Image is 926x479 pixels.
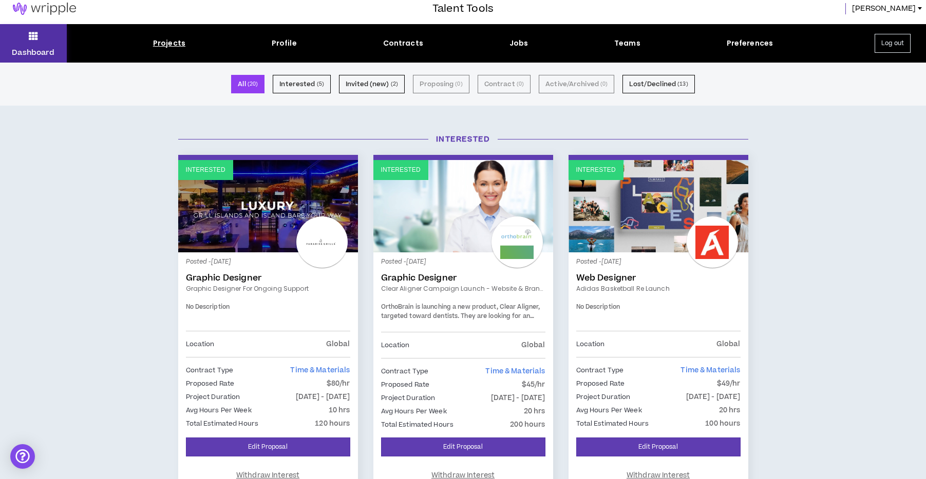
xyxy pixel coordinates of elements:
[373,160,553,252] a: Interested
[727,38,773,49] div: Preferences
[576,284,741,293] a: Adidas Basketball Re Launch
[600,79,608,89] small: ( 0 )
[327,378,350,389] p: $80/hr
[677,79,688,89] small: ( 13 )
[686,391,741,403] p: [DATE] - [DATE]
[622,75,694,93] button: Lost/Declined (13)
[381,165,421,175] p: Interested
[339,75,405,93] button: Invited (new) (2)
[383,38,423,49] div: Contracts
[491,392,545,404] p: [DATE] - [DATE]
[485,366,545,376] span: Time & Materials
[510,419,545,430] p: 200 hours
[521,340,545,351] p: Global
[186,437,350,456] a: Edit Proposal
[10,444,35,469] div: Open Intercom Messenger
[381,284,545,293] a: Clear Aligner Campaign Launch - Website & Brand Strategy
[273,75,331,93] button: Interested (5)
[381,366,429,377] p: Contract Type
[576,418,649,429] p: Total Estimated Hours
[381,257,545,267] p: Posted - [DATE]
[326,338,350,350] p: Global
[186,303,230,311] i: No Description
[381,437,545,456] a: Edit Proposal
[248,79,258,89] small: ( 20 )
[522,379,545,390] p: $45/hr
[381,419,454,430] p: Total Estimated Hours
[524,406,545,417] p: 20 hrs
[186,257,350,267] p: Posted - [DATE]
[186,338,215,350] p: Location
[576,273,741,283] a: Web Designer
[576,365,624,376] p: Contract Type
[329,405,350,416] p: 10 hrs
[705,418,740,429] p: 100 hours
[852,3,916,14] span: [PERSON_NAME]
[717,378,741,389] p: $49/hr
[186,365,234,376] p: Contract Type
[569,160,748,252] a: Interested
[272,38,297,49] div: Profile
[381,392,436,404] p: Project Duration
[171,134,756,145] h3: Interested
[681,365,740,375] span: Time & Materials
[716,338,741,350] p: Global
[875,34,911,53] button: Log out
[186,165,225,175] p: Interested
[539,75,614,93] button: Active/Archived (0)
[576,378,625,389] p: Proposed Rate
[455,79,462,89] small: ( 0 )
[186,273,350,283] a: Graphic Designer
[478,75,531,93] button: Contract (0)
[413,75,469,93] button: Proposing (0)
[576,338,605,350] p: Location
[576,437,741,456] a: Edit Proposal
[381,273,545,283] a: Graphic Designer
[12,47,54,58] p: Dashboard
[315,418,350,429] p: 120 hours
[381,340,410,351] p: Location
[186,418,259,429] p: Total Estimated Hours
[381,379,430,390] p: Proposed Rate
[381,406,447,417] p: Avg Hours Per Week
[432,1,494,16] h3: Talent Tools
[290,365,350,375] span: Time & Materials
[576,391,631,403] p: Project Duration
[186,391,240,403] p: Project Duration
[614,38,640,49] div: Teams
[576,257,741,267] p: Posted - [DATE]
[576,405,642,416] p: Avg Hours Per Week
[296,391,350,403] p: [DATE] - [DATE]
[186,405,252,416] p: Avg Hours Per Week
[178,160,358,252] a: Interested
[576,165,616,175] p: Interested
[391,79,398,89] small: ( 2 )
[186,284,350,293] a: Graphic Designer for Ongoing Support
[576,303,620,311] i: No Description
[517,79,524,89] small: ( 0 )
[719,405,741,416] p: 20 hrs
[317,79,324,89] small: ( 5 )
[186,378,235,389] p: Proposed Rate
[231,75,264,93] button: All (20)
[509,38,528,49] div: Jobs
[381,303,545,321] div: OrthoBrain is launching a new product, Clear Aligner, targeted toward dentists. They are looking ...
